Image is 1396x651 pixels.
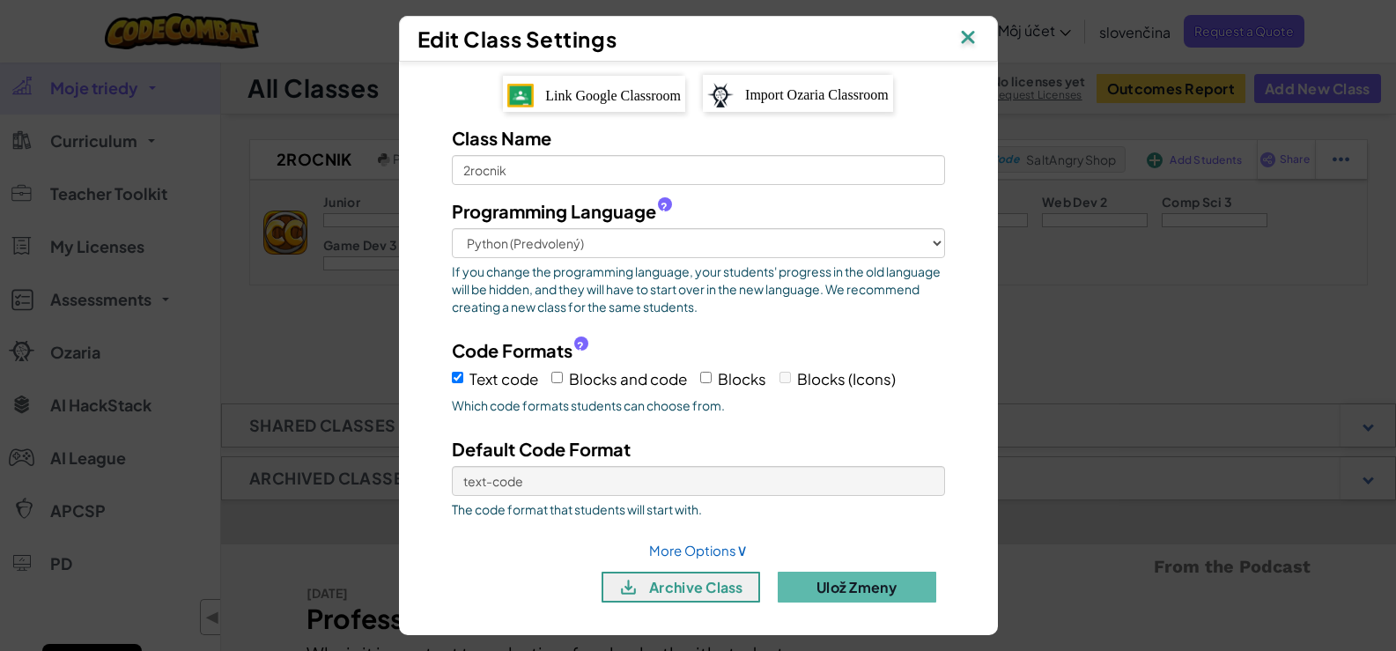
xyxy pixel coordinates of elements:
[779,372,791,383] input: Blocks (Icons)
[551,372,563,383] input: Blocks and code
[745,87,889,102] span: Import Ozaria Classroom
[452,127,551,149] span: Class Name
[602,572,760,603] button: archive class
[797,369,896,388] span: Blocks (Icons)
[452,396,945,414] span: Which code formats students can choose from.
[707,83,734,107] img: ozaria-logo.png
[545,88,681,103] span: Link Google Classroom
[700,372,712,383] input: Blocks
[736,539,748,559] span: ∨
[718,369,766,388] span: Blocks
[452,337,572,363] span: Code Formats
[452,263,945,315] span: If you change the programming language, your students' progress in the old language will be hidde...
[649,542,748,559] a: More Options
[577,339,584,353] span: ?
[469,369,538,388] span: Text code
[452,198,656,224] span: Programming Language
[452,372,463,383] input: Text code
[778,572,936,603] button: Ulož zmeny
[507,84,534,107] img: IconGoogleClassroom.svg
[661,200,668,214] span: ?
[452,438,631,460] span: Default Code Format
[569,369,687,388] span: Blocks and code
[617,576,639,598] img: IconArchive.svg
[452,500,945,518] span: The code format that students will start with.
